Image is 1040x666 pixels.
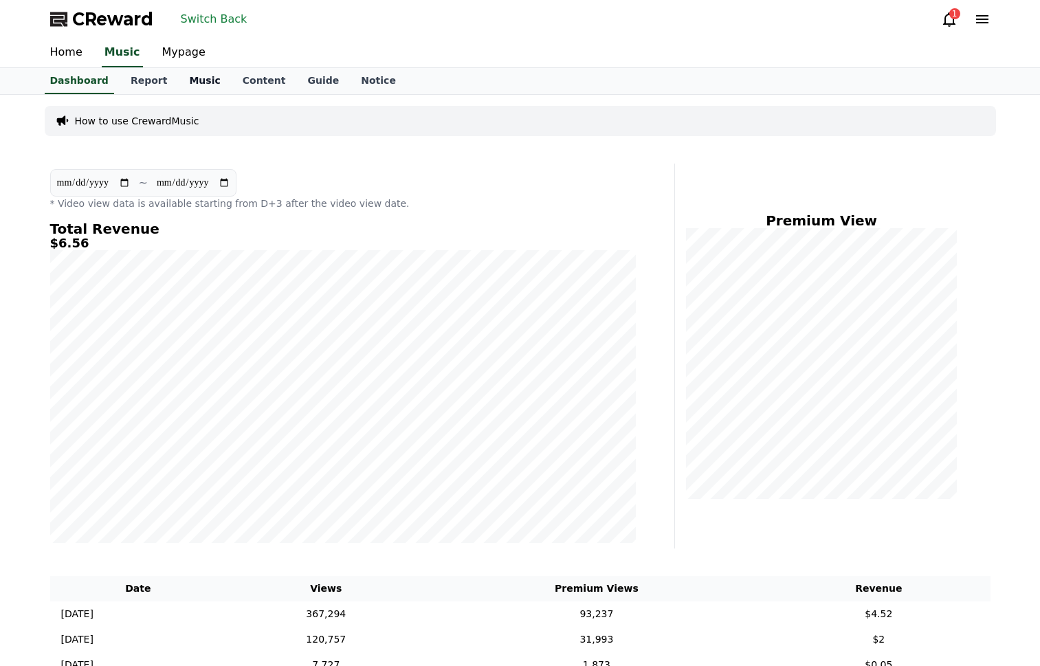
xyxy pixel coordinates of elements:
[50,8,153,30] a: CReward
[61,632,93,647] p: [DATE]
[226,601,426,627] td: 367,294
[426,576,768,601] th: Premium Views
[232,68,297,94] a: Content
[102,38,143,67] a: Music
[426,601,768,627] td: 93,237
[949,8,960,19] div: 1
[72,8,153,30] span: CReward
[39,38,93,67] a: Home
[45,68,114,94] a: Dashboard
[767,627,990,652] td: $2
[75,114,199,128] a: How to use CrewardMusic
[50,576,227,601] th: Date
[61,607,93,621] p: [DATE]
[226,576,426,601] th: Views
[151,38,217,67] a: Mypage
[296,68,350,94] a: Guide
[226,627,426,652] td: 120,757
[50,221,636,236] h4: Total Revenue
[50,236,636,250] h5: $6.56
[178,68,231,94] a: Music
[50,197,636,210] p: * Video view data is available starting from D+3 after the video view date.
[686,213,958,228] h4: Premium View
[139,175,148,191] p: ~
[426,627,768,652] td: 31,993
[120,68,179,94] a: Report
[350,68,407,94] a: Notice
[941,11,958,27] a: 1
[175,8,253,30] button: Switch Back
[767,601,990,627] td: $4.52
[767,576,990,601] th: Revenue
